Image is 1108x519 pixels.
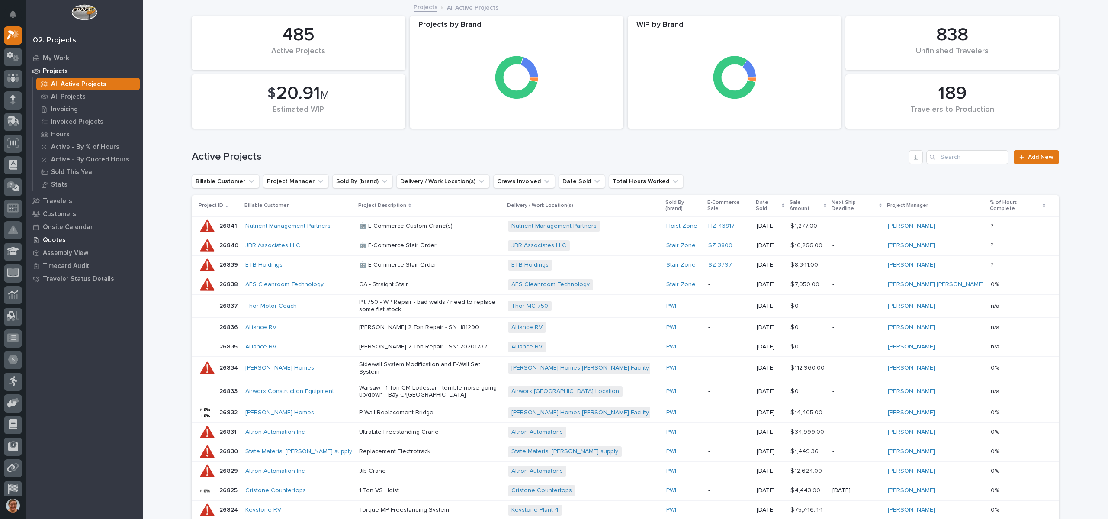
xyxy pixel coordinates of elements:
[860,24,1044,46] div: 838
[245,242,300,249] a: JBR Associates LLC
[708,303,750,310] p: -
[628,20,841,35] div: WIP by Brand
[790,322,800,331] p: $ 0
[267,85,276,102] span: $
[757,448,784,455] p: [DATE]
[991,240,995,249] p: ?
[888,388,935,395] a: [PERSON_NAME]
[359,281,501,288] p: GA - Straight Stair
[832,222,881,230] p: -
[245,467,305,475] a: Altron Automation Inc
[245,303,297,310] a: Thor Motor Coach
[245,364,314,372] a: [PERSON_NAME] Homes
[991,407,1001,416] p: 0%
[51,93,86,101] p: All Projects
[359,222,501,230] p: 🤖 E-Commerce Custom Crane(s)
[832,303,881,310] p: -
[192,481,1059,500] tr: 2682526825 Cristone Countertops 1 Ton VS HoistCristone Countertops PWI -[DATE]$ 4,443.00$ 4,443.0...
[33,178,143,190] a: Stats
[359,242,501,249] p: 🤖 E-Commerce Stair Order
[666,487,676,494] a: PWI
[888,324,935,331] a: [PERSON_NAME]
[396,174,490,188] button: Delivery / Work Location(s)
[790,301,800,310] p: $ 0
[790,221,819,230] p: $ 1,277.00
[511,388,619,395] a: Airworx [GEOGRAPHIC_DATA] Location
[206,105,391,123] div: Estimated WIP
[991,485,1001,494] p: 0%
[192,236,1059,255] tr: 2684026840 JBR Associates LLC 🤖 E-Commerce Stair OrderJBR Associates LLC Stair Zone SZ 3800 [DATE...
[511,467,563,475] a: Altron Automatons
[707,198,751,214] p: E-Commerce Sale
[757,409,784,416] p: [DATE]
[11,10,22,24] div: Notifications
[888,303,935,310] a: [PERSON_NAME]
[33,128,143,140] a: Hours
[832,281,881,288] p: -
[332,174,393,188] button: Sold By (brand)
[245,448,352,455] a: State Material [PERSON_NAME] supply
[359,384,501,399] p: Warsaw - 1 Ton CM Lodestar - terrible noise going up/down - Bay C/[GEOGRAPHIC_DATA]
[51,168,95,176] p: Sold This Year
[51,181,67,189] p: Stats
[26,64,143,77] a: Projects
[757,506,784,514] p: [DATE]
[192,151,906,163] h1: Active Projects
[666,303,676,310] a: PWI
[219,427,238,436] p: 26831
[359,409,501,416] p: P-Wall Replacement Bridge
[888,409,935,416] a: [PERSON_NAME]
[991,322,1001,331] p: n/a
[991,386,1001,395] p: n/a
[33,103,143,115] a: Invoicing
[666,388,676,395] a: PWI
[888,242,935,249] a: [PERSON_NAME]
[219,221,239,230] p: 26841
[990,198,1041,214] p: % of Hours Complete
[219,301,240,310] p: 26837
[888,467,935,475] a: [PERSON_NAME]
[666,364,676,372] a: PWI
[991,446,1001,455] p: 0%
[708,448,750,455] p: -
[832,198,877,214] p: Next Ship Deadline
[192,275,1059,294] tr: 2683826838 AES Cleanroom Technology GA - Straight StairAES Cleanroom Technology Stair Zone -[DATE...
[26,52,143,64] a: My Work
[511,364,649,372] a: [PERSON_NAME] Homes [PERSON_NAME] Facility
[757,222,784,230] p: [DATE]
[4,496,22,515] button: users-avatar
[192,380,1059,403] tr: 2683326833 Airworx Construction Equipment Warsaw - 1 Ton CM Lodestar - terrible noise going up/do...
[757,467,784,475] p: [DATE]
[359,487,501,494] p: 1 Ton VS Hoist
[245,324,276,331] a: Alliance RV
[51,118,103,126] p: Invoiced Projects
[790,485,822,494] p: $ 4,443.00
[359,467,501,475] p: Jib Crane
[359,343,501,351] p: [PERSON_NAME] 2 Ton Repair - SN: 20201232
[708,343,750,351] p: -
[666,506,676,514] a: PWI
[757,303,784,310] p: [DATE]
[708,324,750,331] p: -
[757,261,784,269] p: [DATE]
[359,448,501,455] p: Replacement Electrotrack
[245,429,305,436] a: Altron Automation Inc
[43,197,72,205] p: Travelers
[359,261,501,269] p: 🤖 E-Commerce Stair Order
[790,198,822,214] p: Sale Amount
[511,343,543,351] a: Alliance RV
[206,47,391,65] div: Active Projects
[33,116,143,128] a: Invoiced Projects
[192,216,1059,236] tr: 2684126841 Nutrient Management Partners 🤖 E-Commerce Custom Crane(s)Nutrient Management Partners ...
[4,5,22,23] button: Notifications
[790,446,820,455] p: $ 1,449.36
[926,150,1008,164] div: Search
[888,448,935,455] a: [PERSON_NAME]
[991,221,995,230] p: ?
[991,301,1001,310] p: n/a
[26,233,143,246] a: Quotes
[245,388,334,395] a: Airworx Construction Equipment
[888,506,935,514] a: [PERSON_NAME]
[757,242,784,249] p: [DATE]
[43,249,88,257] p: Assembly View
